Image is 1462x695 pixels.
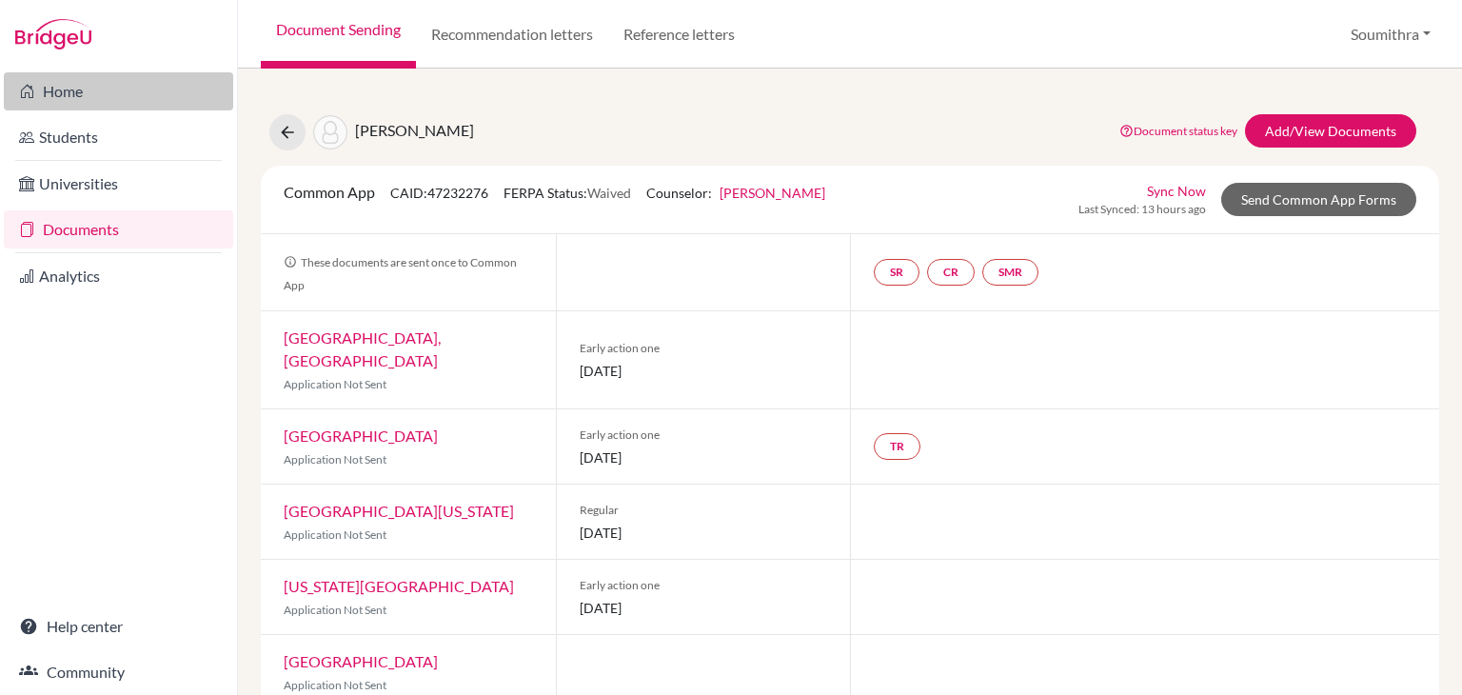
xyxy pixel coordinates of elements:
a: SR [874,259,919,286]
span: These documents are sent once to Common App [284,255,517,292]
span: Application Not Sent [284,377,386,391]
a: CR [927,259,975,286]
span: Application Not Sent [284,527,386,542]
span: CAID: 47232276 [390,185,488,201]
a: [PERSON_NAME] [720,185,825,201]
a: [GEOGRAPHIC_DATA] [284,427,438,445]
a: [GEOGRAPHIC_DATA], [GEOGRAPHIC_DATA] [284,328,441,369]
span: Counselor: [646,185,825,201]
span: Application Not Sent [284,678,386,692]
span: [DATE] [580,447,828,467]
span: [DATE] [580,598,828,618]
a: Sync Now [1147,181,1206,201]
span: Regular [580,502,828,519]
a: Send Common App Forms [1221,183,1416,216]
a: Document status key [1119,124,1237,138]
a: [GEOGRAPHIC_DATA][US_STATE] [284,502,514,520]
span: Waived [587,185,631,201]
a: SMR [982,259,1038,286]
span: Application Not Sent [284,452,386,467]
span: [DATE] [580,361,828,381]
a: Community [4,653,233,691]
a: Analytics [4,257,233,295]
span: FERPA Status: [504,185,631,201]
a: Students [4,118,233,156]
span: Early action one [580,427,828,444]
a: TR [874,433,920,460]
span: Early action one [580,577,828,594]
span: Last Synced: 13 hours ago [1078,201,1206,218]
span: Early action one [580,340,828,357]
a: Documents [4,210,233,248]
span: [DATE] [580,523,828,543]
a: Universities [4,165,233,203]
a: [GEOGRAPHIC_DATA] [284,652,438,670]
button: Soumithra [1342,16,1439,52]
img: Bridge-U [15,19,91,50]
span: Application Not Sent [284,603,386,617]
span: Common App [284,183,375,201]
a: Add/View Documents [1245,114,1416,148]
span: [PERSON_NAME] [355,121,474,139]
a: [US_STATE][GEOGRAPHIC_DATA] [284,577,514,595]
a: Home [4,72,233,110]
a: Help center [4,607,233,645]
